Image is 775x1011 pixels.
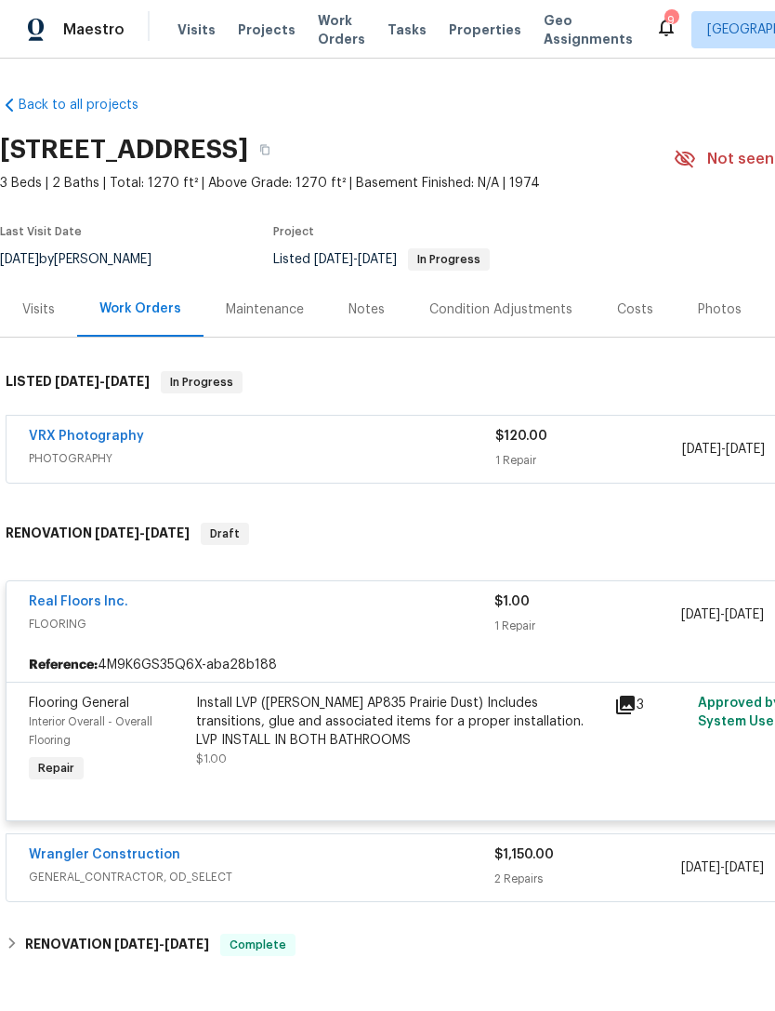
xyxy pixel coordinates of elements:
span: - [682,440,765,459]
div: Photos [698,300,742,319]
div: 3 [614,694,687,716]
div: 1 Repair [495,451,682,470]
span: Tasks [387,23,427,36]
button: Copy Address [248,133,282,166]
span: - [681,858,764,877]
div: Costs [617,300,653,319]
div: Visits [22,300,55,319]
a: Wrangler Construction [29,848,180,861]
span: Project [273,226,314,237]
span: Projects [238,20,296,39]
span: - [55,375,150,388]
span: Complete [222,936,294,954]
h6: RENOVATION [25,934,209,956]
b: Reference: [29,656,98,674]
h6: LISTED [6,371,150,393]
div: Install LVP ([PERSON_NAME] AP835 Prairie Dust) Includes transitions, glue and associated items fo... [196,694,603,750]
div: 2 Repairs [494,870,680,888]
span: [DATE] [725,608,764,621]
div: Maintenance [226,300,304,319]
a: VRX Photography [29,430,144,443]
span: $1.00 [196,753,227,765]
span: [DATE] [358,253,397,266]
span: - [95,526,190,539]
span: In Progress [410,254,488,265]
span: [DATE] [726,443,765,456]
span: Interior Overall - Overall Flooring [29,716,152,746]
div: Condition Adjustments [429,300,572,319]
span: GENERAL_CONTRACTOR, OD_SELECT [29,868,494,886]
span: [DATE] [145,526,190,539]
span: [DATE] [681,861,720,874]
span: Flooring General [29,697,129,710]
span: Work Orders [318,11,365,48]
span: - [114,938,209,951]
span: Visits [177,20,216,39]
span: [DATE] [164,938,209,951]
div: 9 [664,11,677,30]
span: FLOORING [29,615,494,633]
div: Work Orders [99,299,181,318]
span: [DATE] [114,938,159,951]
span: Repair [31,759,82,778]
span: [DATE] [105,375,150,388]
span: $120.00 [495,430,547,443]
span: [DATE] [681,608,720,621]
div: Notes [348,300,385,319]
span: [DATE] [55,375,99,388]
span: Geo Assignments [544,11,633,48]
span: In Progress [163,373,241,392]
span: Draft [203,525,247,543]
span: [DATE] [95,526,139,539]
span: [DATE] [725,861,764,874]
span: - [314,253,397,266]
div: 1 Repair [494,617,680,635]
span: Properties [449,20,521,39]
span: Listed [273,253,490,266]
a: Real Floors Inc. [29,595,128,608]
h6: RENOVATION [6,523,190,545]
span: [DATE] [682,443,721,456]
span: PHOTOGRAPHY [29,449,495,468]
span: Maestro [63,20,125,39]
span: [DATE] [314,253,353,266]
span: - [681,605,764,624]
span: $1,150.00 [494,848,554,861]
span: $1.00 [494,595,530,608]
